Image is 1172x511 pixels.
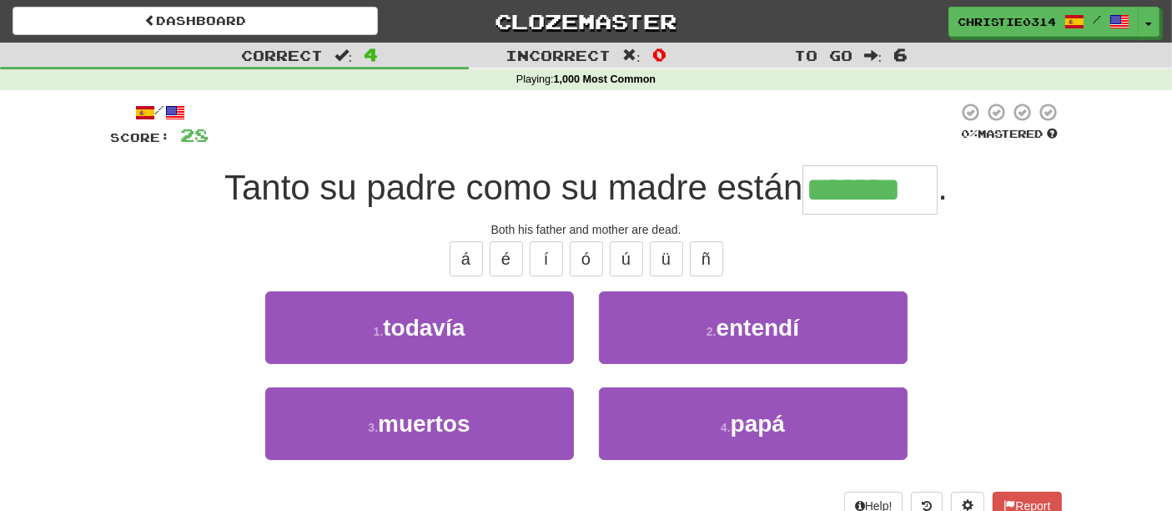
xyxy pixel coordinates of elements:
small: 4 . [721,421,731,434]
span: To go [794,47,853,63]
span: . [938,168,948,207]
span: 0 [652,44,666,64]
span: papá [731,411,785,437]
div: Both his father and mother are dead. [111,221,1062,238]
span: Score: [111,130,171,144]
button: 1.todavía [265,291,574,364]
button: ü [650,241,683,276]
span: christie0314 [958,14,1056,29]
span: : [864,48,883,63]
button: ñ [690,241,723,276]
button: 2.entendí [599,291,908,364]
span: entendí [717,315,800,341]
button: 3.muertos [265,387,574,460]
button: ú [610,241,643,276]
button: 4.papá [599,387,908,460]
span: Tanto su padre como su madre están [224,168,802,207]
span: : [622,48,641,63]
small: 3 . [368,421,378,434]
a: Dashboard [13,7,378,35]
button: á [450,241,483,276]
span: 6 [893,44,908,64]
span: Incorrect [506,47,611,63]
span: Correct [241,47,323,63]
div: / [111,102,209,123]
div: Mastered [958,127,1062,142]
button: ó [570,241,603,276]
a: christie0314 / [948,7,1139,37]
span: 0 % [962,127,978,140]
span: / [1093,13,1101,25]
span: todavía [383,315,465,341]
span: 4 [364,44,378,64]
strong: 1,000 Most Common [554,73,656,85]
a: Clozemaster [403,7,768,36]
span: : [334,48,353,63]
button: é [490,241,523,276]
button: í [530,241,563,276]
span: muertos [378,411,470,437]
span: 28 [181,124,209,145]
small: 1 . [374,325,384,338]
small: 2 . [707,325,717,338]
